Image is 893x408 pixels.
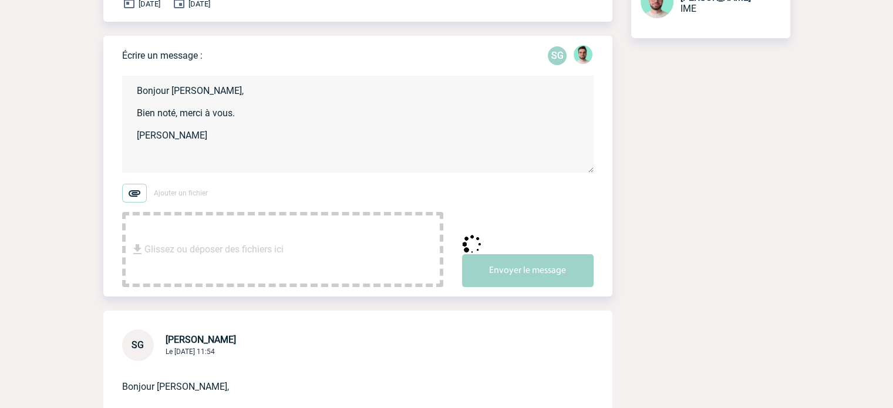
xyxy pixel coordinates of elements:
[122,50,203,61] p: Écrire un message :
[130,242,144,257] img: file_download.svg
[548,46,567,65] p: SG
[166,348,215,356] span: Le [DATE] 11:54
[132,339,144,350] span: SG
[462,254,594,287] button: Envoyer le message
[166,334,236,345] span: [PERSON_NAME]
[574,45,592,66] div: Benjamin ROLAND
[154,189,208,197] span: Ajouter un fichier
[574,45,592,64] img: 121547-2.png
[548,46,567,65] div: Sandrine GONCALVES
[680,3,696,14] span: IME
[144,220,284,279] span: Glissez ou déposer des fichiers ici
